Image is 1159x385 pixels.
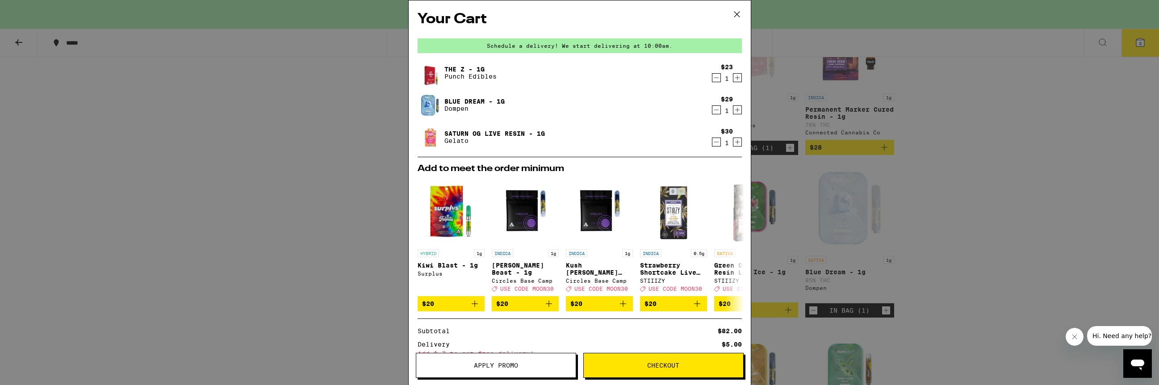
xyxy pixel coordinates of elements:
[422,300,434,307] span: $20
[566,178,633,245] img: Circles Base Camp - Kush Berry Bliss - 1g
[733,138,742,146] button: Increment
[566,178,633,296] a: Open page for Kush Berry Bliss - 1g from Circles Base Camp
[721,107,733,114] div: 1
[640,249,661,257] p: INDICA
[418,328,456,334] div: Subtotal
[492,178,559,245] img: Circles Base Camp - Berry Beast - 1g
[418,57,443,89] img: The Z - 1g
[418,38,742,53] div: Schedule a delivery! We start delivering at 10:00am.
[644,300,657,307] span: $20
[444,66,497,73] a: The Z - 1g
[474,362,518,368] span: Apply Promo
[474,249,485,257] p: 1g
[714,249,736,257] p: SATIVA
[714,296,781,311] button: Add to bag
[722,341,742,347] div: $5.00
[496,300,508,307] span: $20
[416,353,576,378] button: Apply Promo
[418,178,485,296] a: Open page for Kiwi Blast - 1g from Surplus
[712,138,721,146] button: Decrement
[583,353,744,378] button: Checkout
[721,139,733,146] div: 1
[570,300,582,307] span: $20
[492,249,513,257] p: INDICA
[1123,349,1152,378] iframe: Button to launch messaging window
[718,328,742,334] div: $82.00
[418,351,742,357] div: Add $-7 to get free delivery!
[444,130,545,137] a: Saturn OG Live Resin - 1g
[418,9,742,29] h2: Your Cart
[622,249,633,257] p: 1g
[1087,326,1152,346] iframe: Message from company
[418,271,485,276] div: Surplus
[712,105,721,114] button: Decrement
[714,278,781,284] div: STIIIZY
[566,278,633,284] div: Circles Base Camp
[714,262,781,276] p: Green Crack Live Resin Liquid Diamonds - 0.5g
[492,178,559,296] a: Open page for Berry Beast - 1g from Circles Base Camp
[719,300,731,307] span: $20
[649,286,702,292] span: USE CODE MOON30
[640,178,707,296] a: Open page for Strawberry Shortcake Live Resin Liquid Diamonds - 0.5g from STIIIZY
[444,73,497,80] p: Punch Edibles
[418,125,443,150] img: Saturn OG Live Resin - 1g
[640,262,707,276] p: Strawberry Shortcake Live Resin Liquid Diamonds - 0.5g
[714,178,781,245] img: STIIIZY - Green Crack Live Resin Liquid Diamonds - 0.5g
[492,296,559,311] button: Add to bag
[444,98,505,105] a: Blue Dream - 1g
[714,178,781,296] a: Open page for Green Crack Live Resin Liquid Diamonds - 0.5g from STIIIZY
[721,128,733,135] div: $30
[500,286,554,292] span: USE CODE MOON30
[418,262,485,269] p: Kiwi Blast - 1g
[444,105,505,112] p: Dompen
[733,73,742,82] button: Increment
[418,178,485,245] img: Surplus - Kiwi Blast - 1g
[566,249,587,257] p: INDICA
[640,178,707,245] img: STIIIZY - Strawberry Shortcake Live Resin Liquid Diamonds - 0.5g
[640,296,707,311] button: Add to bag
[566,262,633,276] p: Kush [PERSON_NAME] [PERSON_NAME] - 1g
[721,96,733,103] div: $29
[721,75,733,82] div: 1
[712,73,721,82] button: Decrement
[640,278,707,284] div: STIIIZY
[723,286,776,292] span: USE CODE MOON30
[574,286,628,292] span: USE CODE MOON30
[418,341,456,347] div: Delivery
[733,105,742,114] button: Increment
[691,249,707,257] p: 0.5g
[548,249,559,257] p: 1g
[721,63,733,71] div: $23
[566,296,633,311] button: Add to bag
[492,262,559,276] p: [PERSON_NAME] Beast - 1g
[444,137,545,144] p: Gelato
[418,296,485,311] button: Add to bag
[418,92,443,117] img: Blue Dream - 1g
[1066,328,1084,346] iframe: Close message
[418,164,742,173] h2: Add to meet the order minimum
[647,362,679,368] span: Checkout
[492,278,559,284] div: Circles Base Camp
